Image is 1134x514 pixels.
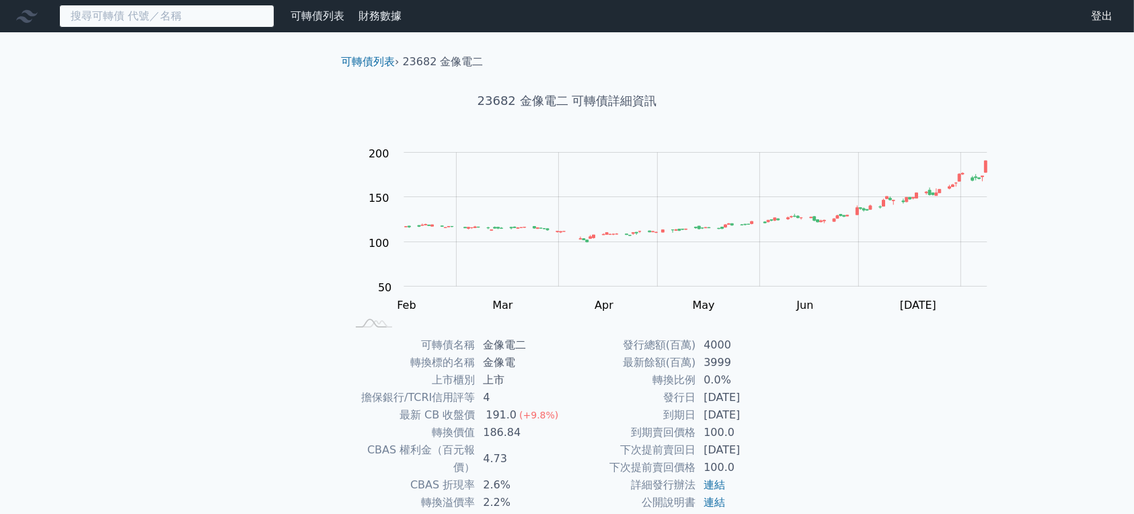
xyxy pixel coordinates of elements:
a: 可轉債列表 [341,55,395,68]
td: 擔保銀行/TCRI信用評等 [346,389,475,406]
g: Chart [362,147,1008,340]
td: 下次提前賣回價格 [567,459,695,476]
td: 100.0 [695,424,788,441]
li: 23682 金像電二 [403,54,484,70]
td: 100.0 [695,459,788,476]
li: › [341,54,399,70]
a: 連結 [704,478,725,491]
td: 發行日 [567,389,695,406]
td: 到期賣回價格 [567,424,695,441]
a: 財務數據 [358,9,402,22]
td: 公開說明書 [567,494,695,511]
td: 4000 [695,336,788,354]
tspan: 100 [369,237,389,250]
td: CBAS 折現率 [346,476,475,494]
td: 4.73 [475,441,567,476]
td: 金像電 [475,354,567,371]
td: 下次提前賣回日 [567,441,695,459]
a: 可轉債列表 [291,9,344,22]
td: [DATE] [695,406,788,424]
td: 最新 CB 收盤價 [346,406,475,424]
td: 金像電二 [475,336,567,354]
td: 轉換溢價率 [346,494,475,511]
input: 搜尋可轉債 代號／名稱 [59,5,274,28]
tspan: 50 [378,281,391,294]
td: 到期日 [567,406,695,424]
tspan: Apr [595,299,613,311]
td: CBAS 權利金（百元報價） [346,441,475,476]
td: 0.0% [695,371,788,389]
g: Series [405,161,987,242]
td: 4 [475,389,567,406]
tspan: Feb [397,299,416,311]
td: 轉換標的名稱 [346,354,475,371]
td: [DATE] [695,389,788,406]
td: 詳細發行辦法 [567,476,695,494]
td: 186.84 [475,424,567,441]
td: 發行總額(百萬) [567,336,695,354]
td: 上市櫃別 [346,371,475,389]
span: (+9.8%) [519,410,558,420]
tspan: 150 [369,192,389,205]
td: 轉換比例 [567,371,695,389]
tspan: May [693,299,715,311]
td: 最新餘額(百萬) [567,354,695,371]
a: 連結 [704,496,725,509]
td: 轉換價值 [346,424,475,441]
div: 191.0 [483,406,519,424]
tspan: Mar [492,299,513,311]
td: 上市 [475,371,567,389]
a: 登出 [1080,5,1123,27]
td: [DATE] [695,441,788,459]
tspan: Jun [796,299,814,311]
td: 可轉債名稱 [346,336,475,354]
h1: 23682 金像電二 可轉債詳細資訊 [330,91,804,110]
tspan: 200 [369,147,389,160]
tspan: [DATE] [900,299,936,311]
td: 3999 [695,354,788,371]
td: 2.6% [475,476,567,494]
td: 2.2% [475,494,567,511]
